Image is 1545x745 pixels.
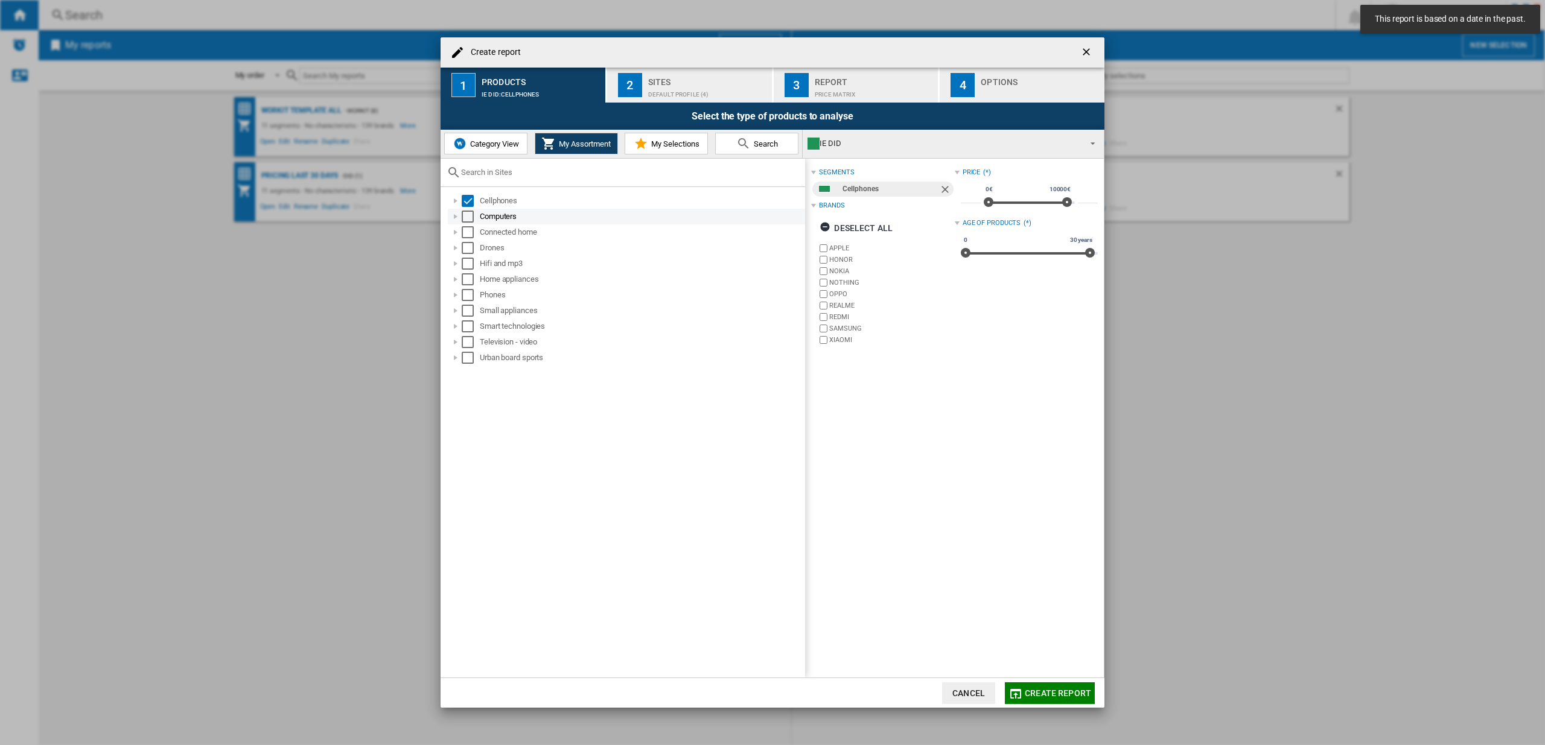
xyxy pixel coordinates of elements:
div: segments [819,168,854,177]
div: Default profile (4) [648,85,767,98]
md-checkbox: Select [462,273,480,285]
div: Report [815,72,934,85]
div: Smart technologies [480,320,803,332]
button: Cancel [942,682,995,704]
span: 10000€ [1048,185,1072,194]
div: 1 [451,73,476,97]
div: Sites [648,72,767,85]
button: 1 Products IE DID:Cellphones [441,68,607,103]
button: Search [715,133,798,154]
div: Urban board sports [480,352,803,364]
button: Category View [444,133,527,154]
md-checkbox: Select [462,336,480,348]
button: getI18NText('BUTTONS.CLOSE_DIALOG') [1075,40,1100,65]
label: REALME [829,301,954,310]
label: REDMI [829,312,954,322]
label: XIAOMI [829,335,954,344]
label: SAMSUNG [829,324,954,333]
div: Deselect all [820,217,893,239]
div: Hifi and mp3 [480,258,803,270]
button: Create report [1005,682,1095,704]
md-checkbox: Select [462,226,480,238]
div: Computers [480,211,803,223]
div: 2 [618,73,642,97]
div: Connected home [480,226,803,238]
ng-md-icon: getI18NText('BUTTONS.CLOSE_DIALOG') [1080,46,1095,60]
span: My Selections [648,139,699,148]
md-checkbox: Select [462,211,480,223]
h4: Create report [465,46,521,59]
md-checkbox: Select [462,242,480,254]
label: NOKIA [829,267,954,276]
span: This report is based on a date in the past. [1371,13,1529,25]
div: 4 [951,73,975,97]
span: Create report [1025,688,1091,698]
label: OPPO [829,290,954,299]
div: Home appliances [480,273,803,285]
input: brand.name [820,279,827,287]
input: brand.name [820,336,827,344]
button: 2 Sites Default profile (4) [607,68,773,103]
span: Search [751,139,778,148]
button: 3 Report Price Matrix [774,68,940,103]
div: Age of products [963,218,1021,228]
span: 30 years [1068,235,1094,245]
div: 3 [785,73,809,97]
span: My Assortment [556,139,611,148]
input: brand.name [820,267,827,275]
label: HONOR [829,255,954,264]
div: Small appliances [480,305,803,317]
span: Category View [467,139,519,148]
ng-md-icon: Remove [939,183,954,198]
div: Television - video [480,336,803,348]
md-checkbox: Select [462,289,480,301]
div: Brands [819,201,844,211]
input: brand.name [820,256,827,264]
md-checkbox: Select [462,195,480,207]
div: IE DID:Cellphones [482,85,600,98]
div: Options [981,72,1100,85]
button: Deselect all [816,217,896,239]
span: 0 [962,235,969,245]
span: 0€ [984,185,995,194]
div: Price [963,168,981,177]
button: My Selections [625,133,708,154]
input: brand.name [820,313,827,321]
div: Price Matrix [815,85,934,98]
label: APPLE [829,244,954,253]
md-checkbox: Select [462,258,480,270]
input: brand.name [820,325,827,332]
input: brand.name [820,302,827,309]
md-checkbox: Select [462,352,480,364]
md-checkbox: Select [462,305,480,317]
button: My Assortment [535,133,618,154]
div: Phones [480,289,803,301]
div: Cellphones [480,195,803,207]
img: wiser-icon-blue.png [453,136,467,151]
label: NOTHING [829,278,954,287]
div: Drones [480,242,803,254]
input: brand.name [820,290,827,298]
input: brand.name [820,244,827,252]
div: Select the type of products to analyse [441,103,1104,130]
div: Cellphones [843,182,938,197]
button: 4 Options [940,68,1104,103]
md-checkbox: Select [462,320,480,332]
input: Search in Sites [461,168,799,177]
div: IE DID [808,135,1080,152]
div: Products [482,72,600,85]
